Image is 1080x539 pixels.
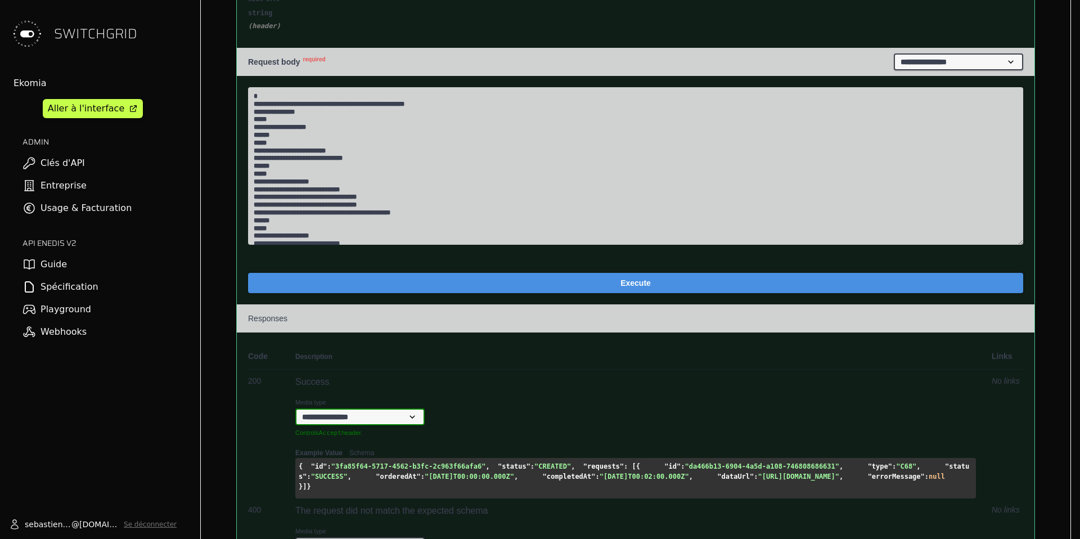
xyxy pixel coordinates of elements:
span: : [327,462,331,470]
span: "id" [664,462,681,470]
span: "errorMessage" [868,473,925,480]
span: : [307,473,310,480]
span: "CREATED" [534,462,571,470]
span: "da466b13-6904-4a5d-a108-746808686631" [685,462,839,470]
span: "type" [868,462,892,470]
h4: Responses [248,313,1023,325]
h4: Request body [248,56,894,68]
span: "[DATE]T00:02:00.000Z" [600,473,689,480]
span: "id" [311,462,327,470]
button: Se déconnecter [124,520,177,529]
span: , [916,462,920,470]
span: @ [71,519,79,530]
select: Media Type [295,408,425,425]
button: Example Value [295,450,343,457]
span: "[DATE]T00:00:00.000Z" [425,473,514,480]
p: The request did not match the expected schema [295,504,976,518]
span: : [754,473,758,480]
img: Switchgrid Logo [9,16,45,52]
span: null [929,473,945,480]
span: : [ [624,462,636,470]
div: string [248,5,302,21]
div: Aller à l'interface [48,102,124,115]
span: "SUCCESS" [311,473,348,480]
span: : [925,473,929,480]
span: , [348,473,352,480]
small: Controls header. [295,429,362,436]
span: "completedAt" [543,473,596,480]
p: Success [295,375,976,389]
span: "dataUrl" [717,473,754,480]
h2: API ENEDIS v2 [22,237,186,249]
small: Media type [295,527,425,536]
span: "status" [498,462,530,470]
span: "C68" [896,462,916,470]
span: , [485,462,489,470]
span: "requests" [583,462,624,470]
span: , [689,473,693,480]
button: Schema [349,450,374,457]
span: : [681,462,685,470]
span: SWITCHGRID [54,25,137,43]
code: Accept [319,429,341,437]
span: { [299,462,303,470]
small: Media type [295,398,425,407]
button: Execute [248,273,1023,293]
select: Request content type [894,53,1023,70]
span: , [839,462,843,470]
span: , [839,473,843,480]
div: Ekomia [13,77,186,90]
span: [DOMAIN_NAME] [79,519,119,530]
td: 200 [248,370,295,499]
span: "orderedAt" [376,473,420,480]
span: "[URL][DOMAIN_NAME]" [758,473,840,480]
i: No links [992,376,1020,385]
code: { } ] } [299,462,969,491]
a: Aller à l'interface [43,99,143,118]
div: ( header ) [248,21,302,31]
span: , [571,462,575,470]
span: , [514,473,518,480]
td: Description [295,344,976,370]
h2: ADMIN [22,136,186,147]
td: Code [248,344,295,370]
span: : [892,462,896,470]
td: Links [976,344,1023,370]
span: "3fa85f64-5717-4562-b3fc-2c963f66afa6" [331,462,486,470]
span: : [596,473,600,480]
span: : [421,473,425,480]
i: No links [992,505,1020,514]
span: : [530,462,534,470]
span: sebastien.manchon [25,519,71,530]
